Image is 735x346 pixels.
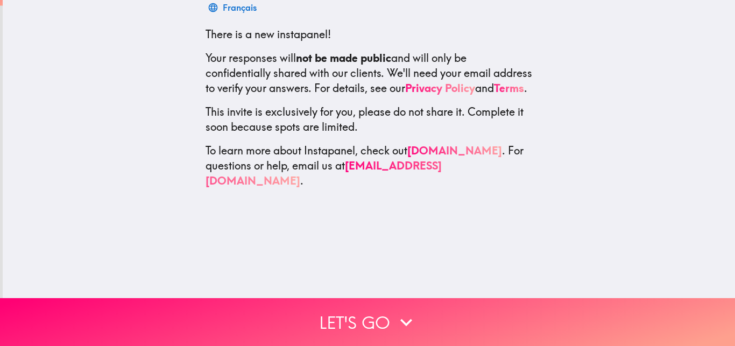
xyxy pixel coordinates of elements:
span: There is a new instapanel! [206,27,331,41]
p: To learn more about Instapanel, check out . For questions or help, email us at . [206,143,533,188]
a: [DOMAIN_NAME] [407,144,502,157]
p: This invite is exclusively for you, please do not share it. Complete it soon because spots are li... [206,104,533,135]
b: not be made public [296,51,391,65]
a: [EMAIL_ADDRESS][DOMAIN_NAME] [206,159,442,187]
a: Terms [494,81,524,95]
p: Your responses will and will only be confidentially shared with our clients. We'll need your emai... [206,51,533,96]
a: Privacy Policy [405,81,475,95]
